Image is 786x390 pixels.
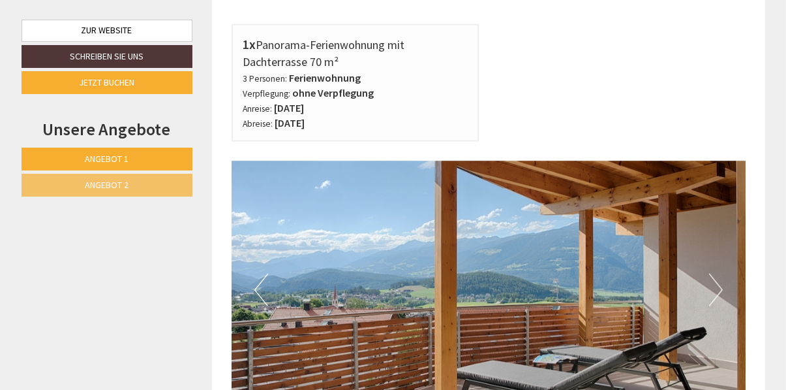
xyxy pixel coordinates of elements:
a: Jetzt buchen [22,71,192,94]
button: Previous [254,274,268,306]
b: [DATE] [274,101,304,114]
div: Unsere Angebote [22,117,192,141]
a: Schreiben Sie uns [22,45,192,68]
small: Anreise: [243,103,272,114]
button: Senden [444,344,514,367]
div: Appartements [PERSON_NAME] [20,39,202,49]
b: ohne Verpflegung [292,86,374,99]
b: 1x [243,36,256,52]
span: Angebot 2 [85,179,128,191]
b: [DATE] [275,116,305,129]
div: Guten Tag, wie können wir Ihnen helfen? [10,36,208,76]
button: Next [709,274,723,306]
a: Zur Website [22,20,192,42]
span: Angebot 1 [85,153,128,165]
b: Ferienwohnung [289,71,361,84]
small: 09:14 [20,64,202,73]
div: [DATE] [234,10,280,33]
small: Verpflegung: [243,88,290,99]
small: 3 Personen: [243,73,287,84]
div: Panorama-Ferienwohnung mit Dachterrasse 70 m² [243,35,468,71]
small: Abreise: [243,118,273,129]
